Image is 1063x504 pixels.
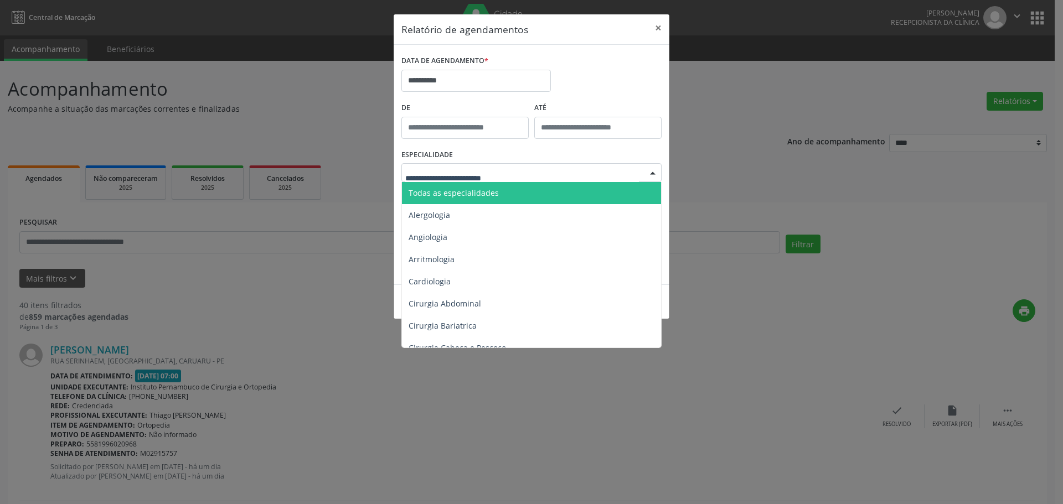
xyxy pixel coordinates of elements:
span: Arritmologia [409,254,455,264]
label: ATÉ [534,100,662,117]
label: De [401,100,529,117]
span: Cirurgia Cabeça e Pescoço [409,342,506,353]
span: Cirurgia Bariatrica [409,320,477,331]
label: ESPECIALIDADE [401,147,453,164]
span: Todas as especialidades [409,188,499,198]
span: Angiologia [409,232,447,242]
label: DATA DE AGENDAMENTO [401,53,488,70]
h5: Relatório de agendamentos [401,22,528,37]
span: Cardiologia [409,276,451,287]
span: Alergologia [409,210,450,220]
button: Close [647,14,669,41]
span: Cirurgia Abdominal [409,298,481,309]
